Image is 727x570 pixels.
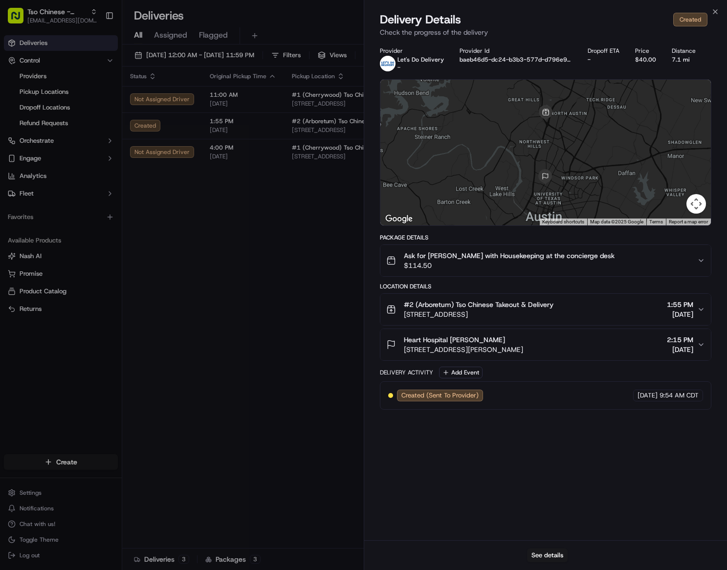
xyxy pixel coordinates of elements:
[10,127,66,135] div: Past conversations
[404,251,615,261] span: Ask for [PERSON_NAME] with Housekeeping at the concierge desk
[667,335,693,345] span: 2:15 PM
[380,283,712,290] div: Location Details
[590,219,643,224] span: Map data ©2025 Google
[635,56,656,64] div: $40.00
[460,47,573,55] div: Provider Id
[380,294,711,325] button: #2 (Arboretum) Tso Chinese Takeout & Delivery[STREET_ADDRESS]1:55 PM[DATE]
[667,300,693,309] span: 1:55 PM
[152,125,178,137] button: See all
[44,103,134,111] div: We're available if you need us!
[10,169,25,184] img: Chelsea Prettyman
[404,335,505,345] span: Heart Hospital [PERSON_NAME]
[30,178,79,186] span: [PERSON_NAME]
[380,12,461,27] span: Delivery Details
[667,345,693,354] span: [DATE]
[380,245,711,276] button: Ask for [PERSON_NAME] with Housekeeping at the concierge desk$114.50
[672,56,696,64] div: 7.1 mi
[87,178,107,186] span: [DATE]
[10,93,27,111] img: 1736555255976-a54dd68f-1ca7-489b-9aae-adbdc363a1c4
[542,219,584,225] button: Keyboard shortcuts
[460,56,573,64] button: baeb46d5-dc24-b3b3-577d-d796e948a80c
[10,39,178,55] p: Welcome 👋
[404,261,615,270] span: $114.50
[380,47,444,55] div: Provider
[649,219,663,224] a: Terms (opens in new tab)
[20,219,75,228] span: Knowledge Base
[672,47,696,55] div: Distance
[686,194,706,214] button: Map camera controls
[81,178,85,186] span: •
[635,47,656,55] div: Price
[380,329,711,360] button: Heart Hospital [PERSON_NAME][STREET_ADDRESS][PERSON_NAME]2:15 PM[DATE]
[380,27,712,37] p: Check the progress of the delivery
[10,219,18,227] div: 📗
[439,367,483,378] button: Add Event
[404,300,553,309] span: #2 (Arboretum) Tso Chinese Takeout & Delivery
[404,345,523,354] span: [STREET_ADDRESS][PERSON_NAME]
[92,219,157,228] span: API Documentation
[166,96,178,108] button: Start new chat
[83,219,90,227] div: 💻
[44,93,160,103] div: Start new chat
[10,142,25,158] img: Brigitte Vinadas
[527,548,568,562] button: See details
[380,56,396,71] img: lets_do_delivery_logo.png
[10,10,29,29] img: Nash
[21,93,38,111] img: 8571987876998_91fb9ceb93ad5c398215_72.jpg
[81,152,85,159] span: •
[383,213,415,225] img: Google
[97,242,118,250] span: Pylon
[667,309,693,319] span: [DATE]
[404,309,553,319] span: [STREET_ADDRESS]
[397,64,400,71] span: -
[30,152,79,159] span: [PERSON_NAME]
[69,242,118,250] a: Powered byPylon
[401,391,479,400] span: Created (Sent To Provider)
[6,215,79,232] a: 📗Knowledge Base
[380,234,712,241] div: Package Details
[588,47,619,55] div: Dropoff ETA
[383,213,415,225] a: Open this area in Google Maps (opens a new window)
[669,219,708,224] a: Report a map error
[20,152,27,160] img: 1736555255976-a54dd68f-1ca7-489b-9aae-adbdc363a1c4
[660,391,699,400] span: 9:54 AM CDT
[380,369,433,376] div: Delivery Activity
[397,56,444,64] p: Let's Do Delivery
[79,215,161,232] a: 💻API Documentation
[588,56,619,64] div: -
[638,391,658,400] span: [DATE]
[25,63,176,73] input: Got a question? Start typing here...
[87,152,107,159] span: [DATE]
